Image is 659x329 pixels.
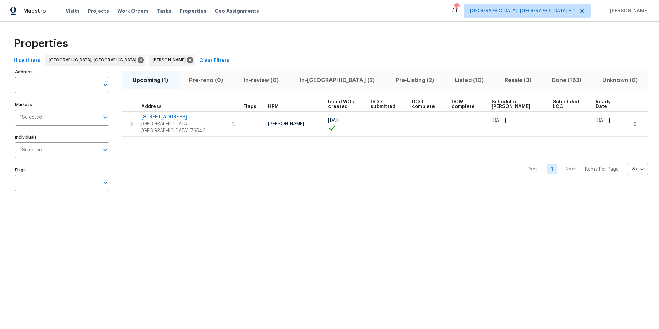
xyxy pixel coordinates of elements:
[14,57,41,65] span: Hide filters
[101,178,110,188] button: Open
[627,160,648,178] div: 25
[268,122,304,126] span: [PERSON_NAME]
[23,8,46,14] span: Maestro
[20,115,42,121] span: 1 Selected
[197,55,232,67] button: Clear Filters
[101,80,110,90] button: Open
[546,76,588,85] span: Done (163)
[20,147,42,153] span: 1 Selected
[157,9,171,13] span: Tasks
[14,40,68,47] span: Properties
[180,8,206,14] span: Properties
[45,55,145,66] div: [GEOGRAPHIC_DATA], [GEOGRAPHIC_DATA]
[492,118,506,123] span: [DATE]
[101,145,110,155] button: Open
[199,57,229,65] span: Clear Filters
[88,8,109,14] span: Projects
[328,100,359,109] span: Initial WOs created
[596,100,616,109] span: Ready Date
[547,164,557,174] a: Goto page 1
[449,76,490,85] span: Listed (10)
[596,118,610,123] span: [DATE]
[15,168,109,172] label: Flags
[596,76,644,85] span: Unknown (0)
[15,70,109,74] label: Address
[183,76,230,85] span: Pre-reno (0)
[470,8,575,14] span: [GEOGRAPHIC_DATA], [GEOGRAPHIC_DATA] + 1
[66,8,80,14] span: Visits
[15,103,109,107] label: Markets
[328,118,343,123] span: [DATE]
[585,166,619,173] p: Items Per Page
[454,4,459,11] div: 54
[243,104,256,109] span: Flags
[126,76,175,85] span: Upcoming (1)
[215,8,259,14] span: Geo Assignments
[11,55,43,67] button: Hide filters
[522,141,648,198] nav: Pagination Navigation
[412,100,440,109] span: DCO complete
[141,114,228,121] span: [STREET_ADDRESS]
[452,100,480,109] span: D0W complete
[141,121,228,134] span: [GEOGRAPHIC_DATA], [GEOGRAPHIC_DATA] 76542
[268,104,279,109] span: HPM
[15,135,109,139] label: Individuals
[149,55,195,66] div: [PERSON_NAME]
[371,100,401,109] span: DCO submitted
[49,57,139,64] span: [GEOGRAPHIC_DATA], [GEOGRAPHIC_DATA]
[153,57,188,64] span: [PERSON_NAME]
[293,76,381,85] span: In-[GEOGRAPHIC_DATA] (2)
[553,100,584,109] span: Scheduled LCO
[117,8,149,14] span: Work Orders
[101,113,110,122] button: Open
[141,104,162,109] span: Address
[389,76,440,85] span: Pre-Listing (2)
[238,76,285,85] span: In-review (0)
[492,100,541,109] span: Scheduled [PERSON_NAME]
[498,76,537,85] span: Resale (3)
[607,8,649,14] span: [PERSON_NAME]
